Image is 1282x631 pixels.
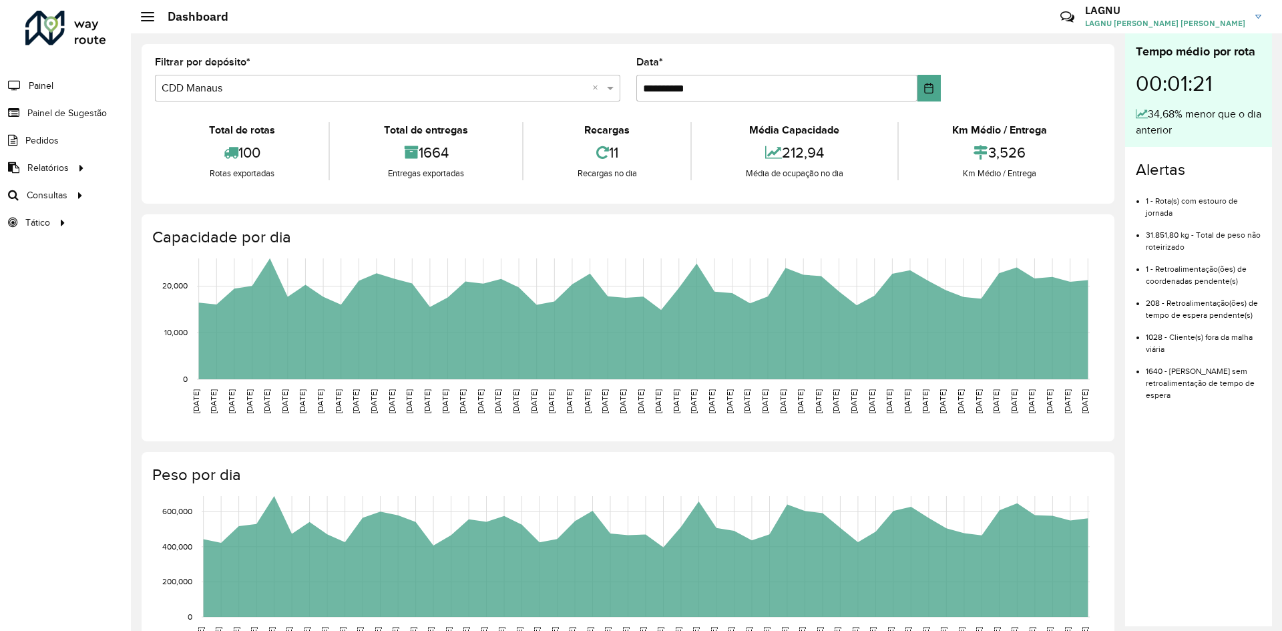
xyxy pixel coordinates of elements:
[1027,389,1036,413] text: [DATE]
[458,389,467,413] text: [DATE]
[162,542,192,551] text: 400,000
[387,389,396,413] text: [DATE]
[583,389,592,413] text: [DATE]
[423,389,431,413] text: [DATE]
[154,9,228,24] h2: Dashboard
[1080,389,1089,413] text: [DATE]
[974,389,983,413] text: [DATE]
[334,389,343,413] text: [DATE]
[262,389,271,413] text: [DATE]
[333,138,518,167] div: 1664
[742,389,751,413] text: [DATE]
[689,389,698,413] text: [DATE]
[672,389,680,413] text: [DATE]
[183,375,188,383] text: 0
[227,389,236,413] text: [DATE]
[565,389,574,413] text: [DATE]
[707,389,716,413] text: [DATE]
[1146,253,1261,287] li: 1 - Retroalimentação(ões) de coordenadas pendente(s)
[511,389,520,413] text: [DATE]
[351,389,360,413] text: [DATE]
[1146,287,1261,321] li: 208 - Retroalimentação(ões) de tempo de espera pendente(s)
[547,389,556,413] text: [DATE]
[158,167,325,180] div: Rotas exportadas
[636,54,663,70] label: Data
[1146,219,1261,253] li: 31.851,80 kg - Total de peso não roteirizado
[1045,389,1054,413] text: [DATE]
[814,389,823,413] text: [DATE]
[779,389,787,413] text: [DATE]
[188,612,192,621] text: 0
[902,167,1098,180] div: Km Médio / Entrega
[527,122,687,138] div: Recargas
[152,465,1101,485] h4: Peso por dia
[369,389,378,413] text: [DATE]
[761,389,769,413] text: [DATE]
[1146,321,1261,355] li: 1028 - Cliente(s) fora da malha viária
[158,122,325,138] div: Total de rotas
[441,389,449,413] text: [DATE]
[27,161,69,175] span: Relatórios
[405,389,413,413] text: [DATE]
[1063,389,1072,413] text: [DATE]
[917,75,941,101] button: Choose Date
[1010,389,1018,413] text: [DATE]
[245,389,254,413] text: [DATE]
[25,216,50,230] span: Tático
[938,389,947,413] text: [DATE]
[1136,160,1261,180] h4: Alertas
[158,138,325,167] div: 100
[27,106,107,120] span: Painel de Sugestão
[298,389,306,413] text: [DATE]
[1136,43,1261,61] div: Tempo médio por rota
[921,389,929,413] text: [DATE]
[903,389,911,413] text: [DATE]
[209,389,218,413] text: [DATE]
[956,389,965,413] text: [DATE]
[29,79,53,93] span: Painel
[1136,106,1261,138] div: 34,68% menor que o dia anterior
[796,389,805,413] text: [DATE]
[885,389,893,413] text: [DATE]
[831,389,840,413] text: [DATE]
[152,228,1101,247] h4: Capacidade por dia
[155,54,250,70] label: Filtrar por depósito
[1136,61,1261,106] div: 00:01:21
[164,328,188,337] text: 10,000
[992,389,1000,413] text: [DATE]
[636,389,645,413] text: [DATE]
[529,389,538,413] text: [DATE]
[1085,4,1245,17] h3: LAGNU
[902,138,1098,167] div: 3,526
[527,138,687,167] div: 11
[600,389,609,413] text: [DATE]
[333,122,518,138] div: Total de entregas
[162,282,188,290] text: 20,000
[654,389,662,413] text: [DATE]
[27,188,67,202] span: Consultas
[902,122,1098,138] div: Km Médio / Entrega
[476,389,485,413] text: [DATE]
[280,389,289,413] text: [DATE]
[695,167,893,180] div: Média de ocupação no dia
[162,507,192,515] text: 600,000
[493,389,502,413] text: [DATE]
[162,578,192,586] text: 200,000
[1146,355,1261,401] li: 1640 - [PERSON_NAME] sem retroalimentação de tempo de espera
[316,389,325,413] text: [DATE]
[618,389,627,413] text: [DATE]
[867,389,876,413] text: [DATE]
[333,167,518,180] div: Entregas exportadas
[1085,17,1245,29] span: LAGNU [PERSON_NAME] [PERSON_NAME]
[849,389,858,413] text: [DATE]
[1146,185,1261,219] li: 1 - Rota(s) com estouro de jornada
[25,134,59,148] span: Pedidos
[192,389,200,413] text: [DATE]
[695,122,893,138] div: Média Capacidade
[695,138,893,167] div: 212,94
[1053,3,1082,31] a: Contato Rápido
[725,389,734,413] text: [DATE]
[592,80,604,96] span: Clear all
[527,167,687,180] div: Recargas no dia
